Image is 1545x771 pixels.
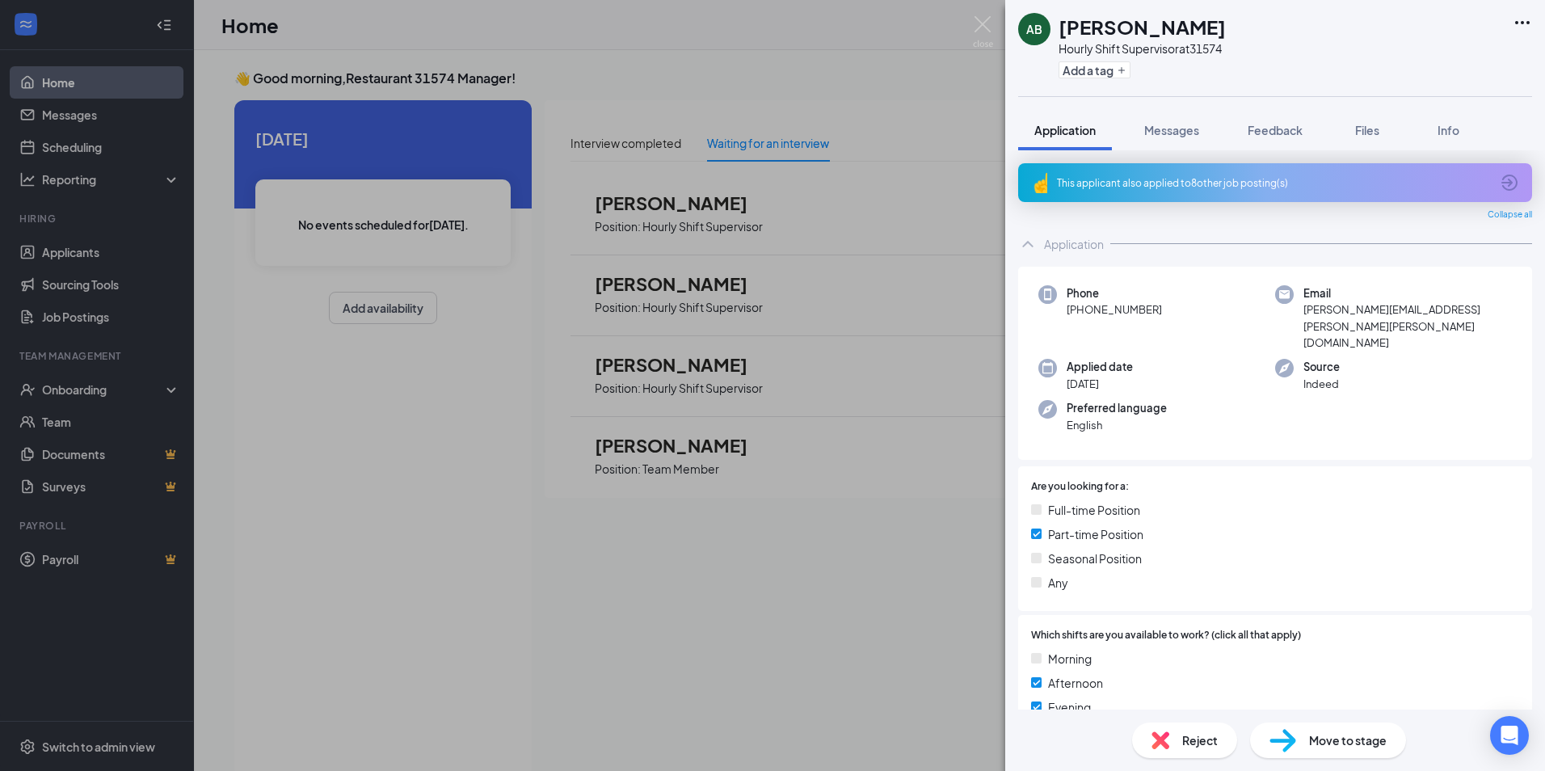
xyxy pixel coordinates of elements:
span: Source [1303,359,1340,375]
span: Indeed [1303,376,1340,392]
span: Preferred language [1067,400,1167,416]
span: Files [1355,123,1379,137]
span: Afternoon [1048,674,1103,692]
span: Messages [1144,123,1199,137]
div: AB [1026,21,1042,37]
span: [DATE] [1067,376,1133,392]
svg: Ellipses [1513,13,1532,32]
span: Application [1034,123,1096,137]
svg: ChevronUp [1018,234,1038,254]
div: Open Intercom Messenger [1490,716,1529,755]
span: Feedback [1248,123,1303,137]
span: Morning [1048,650,1092,668]
div: Application [1044,236,1104,252]
span: Full-time Position [1048,501,1140,519]
span: Applied date [1067,359,1133,375]
span: Part-time Position [1048,525,1143,543]
div: Hourly Shift Supervisor at 31574 [1059,40,1226,57]
span: Phone [1067,285,1162,301]
span: Any [1048,574,1068,592]
span: [PERSON_NAME][EMAIL_ADDRESS][PERSON_NAME][PERSON_NAME][DOMAIN_NAME] [1303,301,1512,351]
span: Which shifts are you available to work? (click all that apply) [1031,628,1301,643]
span: Seasonal Position [1048,550,1142,567]
span: English [1067,417,1167,433]
span: Collapse all [1488,209,1532,221]
span: Are you looking for a: [1031,479,1129,495]
svg: Plus [1117,65,1126,75]
h1: [PERSON_NAME] [1059,13,1226,40]
span: Reject [1182,731,1218,749]
button: PlusAdd a tag [1059,61,1130,78]
svg: ArrowCircle [1500,173,1519,192]
span: [PHONE_NUMBER] [1067,301,1162,318]
span: Email [1303,285,1512,301]
span: Evening [1048,698,1091,716]
span: Info [1438,123,1459,137]
div: This applicant also applied to 8 other job posting(s) [1057,176,1490,190]
span: Move to stage [1309,731,1387,749]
